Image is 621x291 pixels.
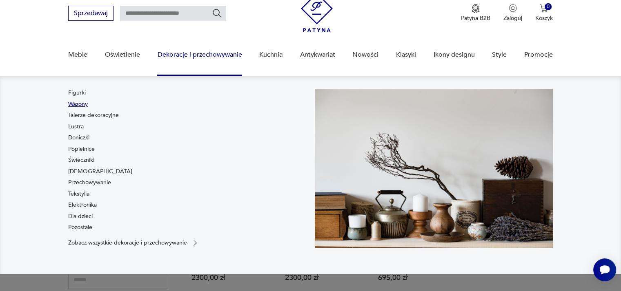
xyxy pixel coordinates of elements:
[503,14,522,22] p: Zaloguj
[68,134,89,142] a: Doniczki
[68,179,111,187] a: Przechowywanie
[524,39,553,71] a: Promocje
[472,4,480,13] img: Ikona medalu
[396,39,416,71] a: Klasyki
[535,4,553,22] button: 0Koszyk
[540,4,548,12] img: Ikona koszyka
[68,168,132,176] a: [DEMOGRAPHIC_DATA]
[461,4,490,22] button: Patyna B2B
[300,39,335,71] a: Antykwariat
[68,212,93,220] a: Dla dzieci
[212,8,222,18] button: Szukaj
[315,89,553,247] img: cfa44e985ea346226f89ee8969f25989.jpg
[68,11,114,17] a: Sprzedawaj
[68,223,92,231] a: Pozostałe
[68,240,187,245] p: Zobacz wszystkie dekoracje i przechowywanie
[68,39,87,71] a: Meble
[68,156,94,164] a: Świeczniki
[503,4,522,22] button: Zaloguj
[68,201,97,209] a: Elektronika
[68,239,199,247] a: Zobacz wszystkie dekoracje i przechowywanie
[68,100,88,108] a: Wazony
[68,145,95,153] a: Popielnice
[68,111,119,119] a: Talerze dekoracyjne
[492,39,507,71] a: Style
[68,89,86,97] a: Figurki
[461,14,490,22] p: Patyna B2B
[433,39,474,71] a: Ikony designu
[545,3,552,10] div: 0
[461,4,490,22] a: Ikona medaluPatyna B2B
[259,39,283,71] a: Kuchnia
[509,4,517,12] img: Ikonka użytkownika
[68,123,84,131] a: Lustra
[105,39,140,71] a: Oświetlenie
[352,39,378,71] a: Nowości
[157,39,242,71] a: Dekoracje i przechowywanie
[535,14,553,22] p: Koszyk
[68,190,89,198] a: Tekstylia
[593,258,616,281] iframe: Smartsupp widget button
[68,6,114,21] button: Sprzedawaj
